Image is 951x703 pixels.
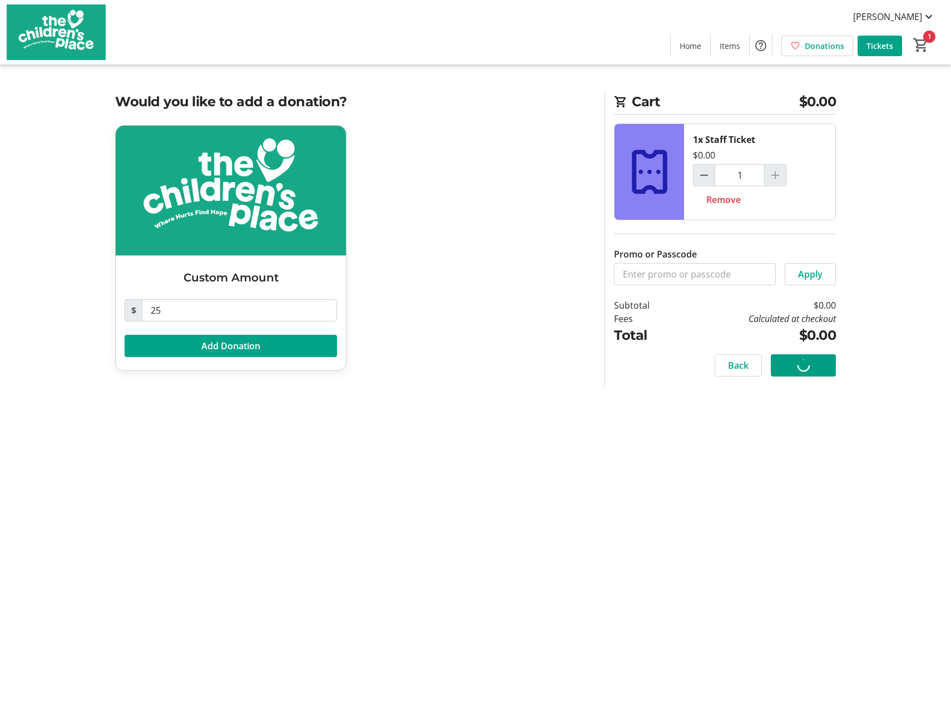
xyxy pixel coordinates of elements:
span: Add Donation [201,339,260,353]
span: Back [728,359,749,372]
span: Home [680,40,701,52]
h2: Cart [614,92,836,115]
input: Staff Ticket Quantity [715,164,765,186]
button: Cart [911,35,931,55]
input: Donation Amount [142,299,337,321]
label: Promo or Passcode [614,247,697,261]
a: Items [711,36,749,56]
button: Add Donation [125,335,337,357]
button: [PERSON_NAME] [844,8,944,26]
div: 1x Staff Ticket [693,133,755,146]
button: Help [750,34,772,57]
button: Apply [785,263,836,285]
span: $ [125,299,142,321]
button: Remove [693,189,754,211]
td: Fees [614,312,678,325]
span: Tickets [866,40,893,52]
span: Apply [798,268,823,281]
div: $0.00 [693,148,715,162]
span: Remove [706,193,741,206]
img: The Children's Place's Logo [7,4,106,60]
td: Calculated at checkout [678,312,836,325]
span: $0.00 [799,92,836,112]
span: [PERSON_NAME] [853,10,922,23]
img: Custom Amount [116,126,346,255]
h2: Would you like to add a donation? [115,92,591,112]
input: Enter promo or passcode [614,263,776,285]
td: $0.00 [678,299,836,312]
span: Items [720,40,740,52]
button: Back [715,354,762,377]
td: Total [614,325,678,345]
span: Donations [805,40,844,52]
a: Donations [781,36,853,56]
a: Home [671,36,710,56]
td: $0.00 [678,325,836,345]
button: Decrement by one [694,165,715,186]
td: Subtotal [614,299,678,312]
h3: Custom Amount [125,269,337,286]
a: Tickets [858,36,902,56]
